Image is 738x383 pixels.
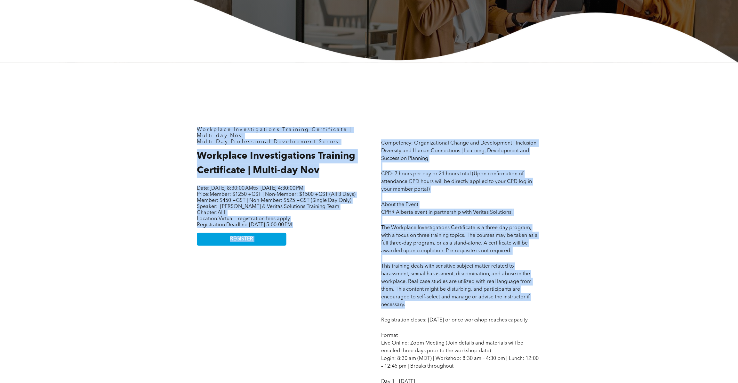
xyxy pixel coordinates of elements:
[197,216,292,228] span: Location: Registration Deadline:
[197,192,356,203] span: Member: $1250 +GST | Non-Member: $1500 +GST (All 3 Days) Member: $450 +GST | Non-Member: $525 +GS...
[220,204,339,209] span: [PERSON_NAME] & Veritas Solutions Training Team
[210,186,253,191] span: [DATE] 8:30:00 AM
[249,222,292,228] span: [DATE] 5:00:00 PM
[197,233,286,246] a: REGISTER
[197,192,356,203] span: Price:
[197,204,218,209] span: Speaker:
[197,139,339,145] span: Multi-Day Professional Development Series
[261,186,303,191] span: [DATE] 4:30:00 PM
[197,186,258,191] span: Date: to
[197,151,355,175] span: Workplace Investigations Training Certificate | Multi-day Nov
[197,127,352,138] span: Workplace Investigations Training Certificate | Multi-day Nov
[218,210,226,215] span: ALL
[197,210,226,215] span: Chapter:
[219,216,290,221] span: Virtual - registration fees apply
[230,236,253,242] span: REGISTER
